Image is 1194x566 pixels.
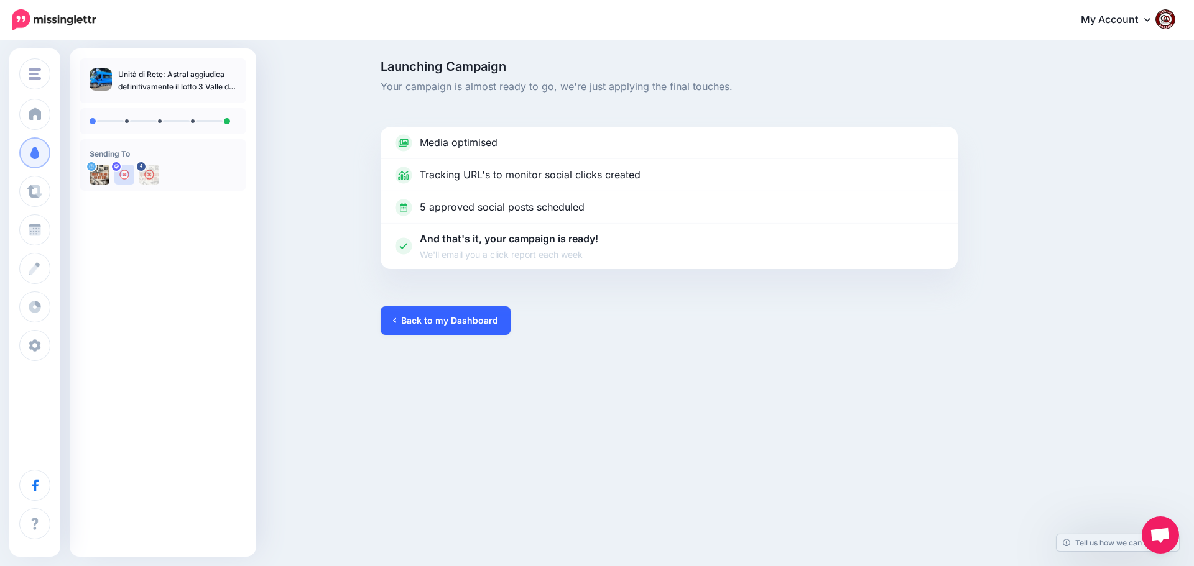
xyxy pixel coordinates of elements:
p: And that's it, your campaign is ready! [420,231,598,262]
a: Back to my Dashboard [381,306,511,335]
img: user_default_image.png [114,165,134,185]
h4: Sending To [90,149,236,158]
img: Missinglettr [12,9,96,30]
span: Your campaign is almost ready to go, we're just applying the final touches. [381,79,958,95]
p: 5 approved social posts scheduled [420,199,585,216]
img: uTTNWBrh-84924.jpeg [90,165,109,185]
a: My Account [1068,5,1175,35]
span: We'll email you a click report each week [420,247,598,262]
p: Tracking URL's to monitor social clicks created [420,167,641,183]
div: Aprire la chat [1142,516,1179,554]
img: 463453305_2684324355074873_6393692129472495966_n-bsa154739.jpg [139,165,159,185]
a: Tell us how we can improve [1057,534,1179,551]
p: Media optimised [420,135,497,151]
span: Launching Campaign [381,60,958,73]
p: Unità di Rete: Astral aggiudica definitivamente il lotto 3 Valle del Sacco [118,68,236,93]
img: menu.png [29,68,41,80]
img: 85c35b25847b05d73fe109f83506696c_thumb.jpg [90,68,112,91]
